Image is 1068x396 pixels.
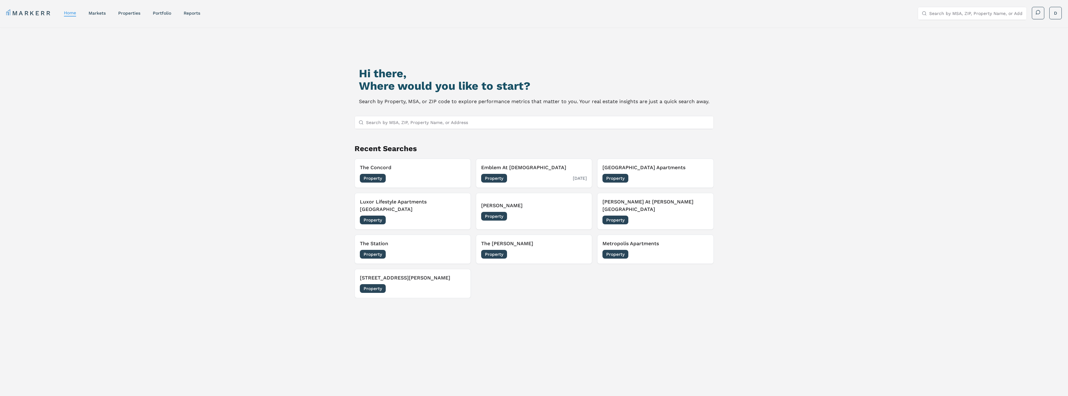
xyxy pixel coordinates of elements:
[573,175,587,181] span: [DATE]
[452,175,466,181] span: [DATE]
[360,164,466,171] h3: The Concord
[359,97,709,106] p: Search by Property, MSA, or ZIP code to explore performance metrics that matter to you. Your real...
[602,250,628,259] span: Property
[153,11,171,16] a: Portfolio
[355,159,471,188] button: The ConcordProperty[DATE]
[360,216,386,224] span: Property
[602,174,628,183] span: Property
[694,251,708,257] span: [DATE]
[118,11,140,16] a: properties
[929,7,1023,20] input: Search by MSA, ZIP, Property Name, or Address
[573,251,587,257] span: [DATE]
[481,202,587,209] h3: [PERSON_NAME]
[602,164,708,171] h3: [GEOGRAPHIC_DATA] Apartments
[6,9,51,17] a: MARKERR
[355,144,714,154] h2: Recent Searches
[184,11,200,16] a: reports
[360,240,466,247] h3: The Station
[359,80,709,92] h2: Where would you like to start?
[573,213,587,219] span: [DATE]
[355,193,471,230] button: Luxor Lifestyle Apartments [GEOGRAPHIC_DATA]Property[DATE]
[476,159,592,188] button: Emblem At [DEMOGRAPHIC_DATA]Property[DATE]
[366,116,710,129] input: Search by MSA, ZIP, Property Name, or Address
[481,212,507,221] span: Property
[476,235,592,264] button: The [PERSON_NAME]Property[DATE]
[597,159,713,188] button: [GEOGRAPHIC_DATA] ApartmentsProperty[DATE]
[602,240,708,247] h3: Metropolis Apartments
[481,174,507,183] span: Property
[694,175,708,181] span: [DATE]
[602,216,628,224] span: Property
[64,10,76,15] a: home
[452,217,466,223] span: [DATE]
[359,67,709,80] h1: Hi there,
[360,274,466,282] h3: [STREET_ADDRESS][PERSON_NAME]
[481,164,587,171] h3: Emblem At [DEMOGRAPHIC_DATA]
[597,235,713,264] button: Metropolis ApartmentsProperty[DATE]
[360,174,386,183] span: Property
[1054,10,1057,16] span: D
[481,250,507,259] span: Property
[481,240,587,247] h3: The [PERSON_NAME]
[355,269,471,298] button: [STREET_ADDRESS][PERSON_NAME]Property[DATE]
[597,193,713,230] button: [PERSON_NAME] At [PERSON_NAME][GEOGRAPHIC_DATA]Property[DATE]
[602,198,708,213] h3: [PERSON_NAME] At [PERSON_NAME][GEOGRAPHIC_DATA]
[452,285,466,292] span: [DATE]
[89,11,106,16] a: markets
[360,250,386,259] span: Property
[360,198,466,213] h3: Luxor Lifestyle Apartments [GEOGRAPHIC_DATA]
[476,193,592,230] button: [PERSON_NAME]Property[DATE]
[694,217,708,223] span: [DATE]
[1049,7,1062,19] button: D
[360,284,386,293] span: Property
[452,251,466,257] span: [DATE]
[355,235,471,264] button: The StationProperty[DATE]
